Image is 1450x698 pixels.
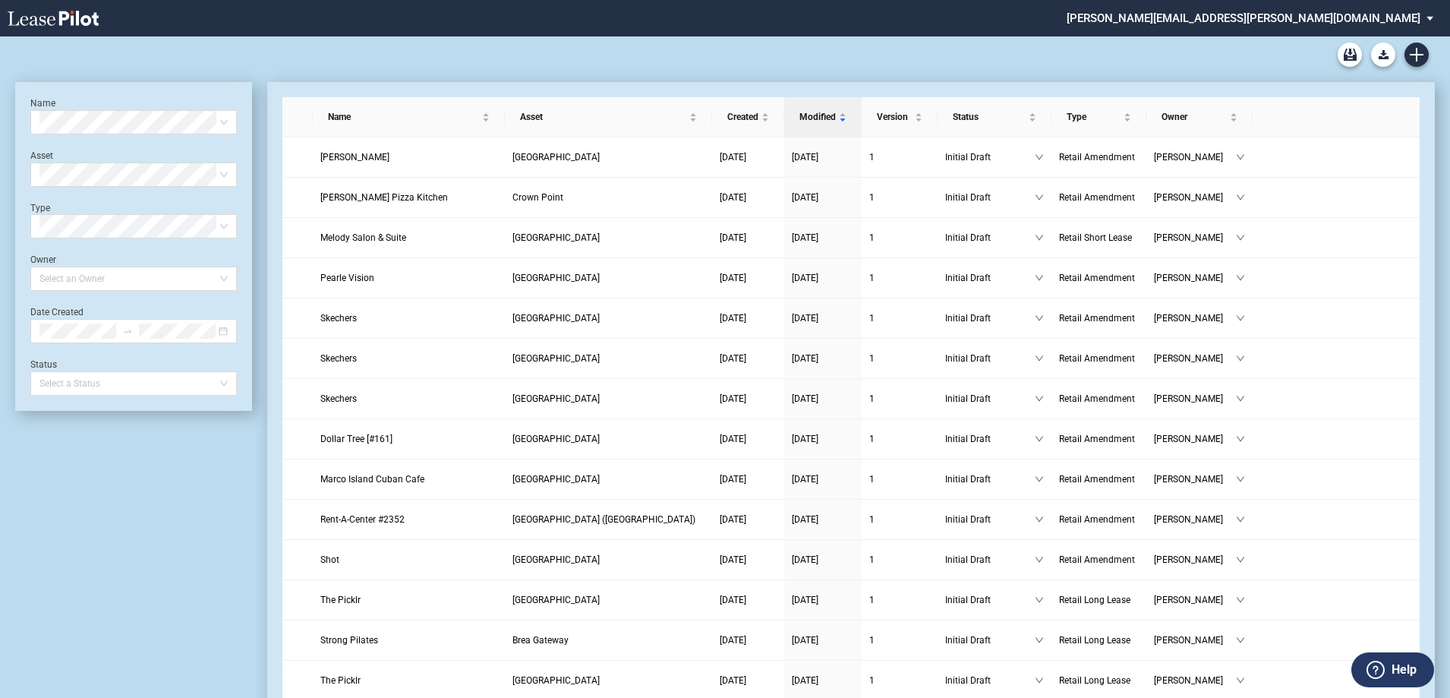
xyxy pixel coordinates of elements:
a: The Picklr [320,592,498,608]
a: [GEOGRAPHIC_DATA] [512,592,705,608]
a: [DATE] [720,673,777,688]
a: [GEOGRAPHIC_DATA] [512,431,705,447]
span: down [1035,233,1044,242]
span: down [1035,434,1044,444]
a: [DATE] [792,391,854,406]
span: down [1236,515,1245,524]
span: [PERSON_NAME] [1154,472,1236,487]
a: Shot [320,552,498,567]
a: [DATE] [720,270,777,286]
span: down [1035,636,1044,645]
span: Seacoast Shopping Center [512,675,600,686]
label: Name [30,98,55,109]
span: Retail Amendment [1059,434,1135,444]
a: [GEOGRAPHIC_DATA] [512,552,705,567]
span: Luna Pizza Kitchen [320,192,448,203]
span: down [1236,636,1245,645]
th: Modified [784,97,862,137]
a: Retail Amendment [1059,351,1139,366]
button: Help [1351,652,1434,687]
span: [DATE] [792,192,818,203]
a: [DATE] [720,633,777,648]
span: Pearle Vision [320,273,374,283]
span: Version [877,109,912,125]
span: [DATE] [792,595,818,605]
span: down [1236,434,1245,444]
a: [DATE] [720,190,777,205]
a: [DATE] [792,230,854,245]
span: Retail Short Lease [1059,232,1132,243]
span: Retail Amendment [1059,152,1135,163]
a: [DATE] [792,270,854,286]
span: [PERSON_NAME] [1154,673,1236,688]
span: [DATE] [720,554,746,565]
span: Retail Amendment [1059,554,1135,565]
a: Retail Amendment [1059,512,1139,527]
span: Initial Draft [945,512,1035,527]
a: [DATE] [720,311,777,326]
span: [DATE] [792,313,818,324]
span: 1 [869,152,875,163]
span: 1 [869,675,875,686]
a: Archive [1338,43,1362,67]
a: [DATE] [720,472,777,487]
span: [PERSON_NAME] [1154,311,1236,326]
a: [PERSON_NAME] [320,150,498,165]
span: [PERSON_NAME] [1154,150,1236,165]
a: Retail Amendment [1059,311,1139,326]
span: 1 [869,313,875,324]
a: Skechers [320,351,498,366]
span: Initial Draft [945,230,1035,245]
a: [GEOGRAPHIC_DATA] [512,391,705,406]
span: Brea Gateway [512,635,569,646]
a: Retail Amendment [1059,190,1139,205]
th: Version [862,97,938,137]
span: Retail Amendment [1059,474,1135,485]
span: Retail Long Lease [1059,635,1130,646]
a: Retail Short Lease [1059,230,1139,245]
span: [DATE] [720,675,746,686]
span: down [1035,515,1044,524]
span: down [1035,193,1044,202]
span: Speedway Super Center [512,232,600,243]
th: Type [1051,97,1146,137]
a: Skechers [320,391,498,406]
a: 1 [869,391,930,406]
span: Retail Long Lease [1059,595,1130,605]
span: [DATE] [792,434,818,444]
span: down [1236,314,1245,323]
a: 1 [869,633,930,648]
span: Owner [1162,109,1227,125]
span: Rivercrest Shopping Center [512,393,600,404]
span: [DATE] [720,474,746,485]
span: down [1035,555,1044,564]
th: Asset [505,97,712,137]
a: 1 [869,552,930,567]
span: down [1236,233,1245,242]
span: down [1035,273,1044,283]
label: Help [1392,660,1417,680]
span: Retail Amendment [1059,353,1135,364]
span: Skechers [320,313,357,324]
span: down [1236,475,1245,484]
a: [DATE] [720,150,777,165]
span: down [1035,394,1044,403]
span: [DATE] [792,393,818,404]
span: [PERSON_NAME] [1154,592,1236,608]
span: swap-right [122,326,133,336]
a: 1 [869,431,930,447]
span: [DATE] [720,353,746,364]
a: [GEOGRAPHIC_DATA] ([GEOGRAPHIC_DATA]) [512,512,705,527]
span: [PERSON_NAME] [1154,190,1236,205]
span: down [1236,273,1245,283]
a: 1 [869,351,930,366]
span: Initial Draft [945,431,1035,447]
a: Skechers [320,311,498,326]
a: 1 [869,150,930,165]
span: [DATE] [792,232,818,243]
span: 1 [869,434,875,444]
span: Seacoast Shopping Center [512,595,600,605]
a: Marco Island Cuban Cafe [320,472,498,487]
span: 1 [869,273,875,283]
span: [PERSON_NAME] [1154,391,1236,406]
